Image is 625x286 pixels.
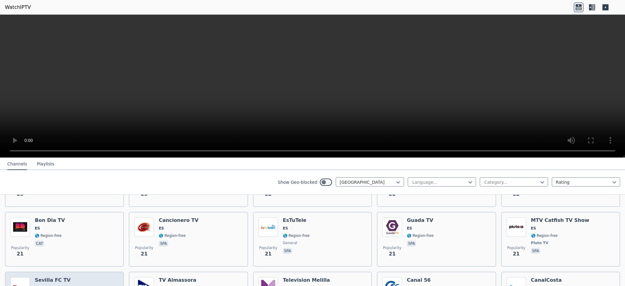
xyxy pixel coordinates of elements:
h6: TV Almassora [159,277,196,283]
span: ES [531,226,536,231]
span: 🌎 Region-free [35,233,62,238]
span: general [283,241,297,245]
h6: CanalCosta [531,277,562,283]
img: Bon Dia TV [10,217,30,237]
img: Guada TV [382,217,402,237]
h6: Cancionero TV [159,217,198,223]
span: ES [35,226,40,231]
button: Playlists [37,158,54,170]
img: MTV Catfish TV Show [507,217,526,237]
span: 🌎 Region-free [407,233,434,238]
span: ES [159,226,164,231]
p: spa [531,248,540,254]
span: ES [407,226,412,231]
span: Popularity [507,245,526,250]
h6: Canal 56 [407,277,434,283]
h6: Sevilla FC TV [35,277,70,283]
img: EsTuTele [258,217,278,237]
span: 🌎 Region-free [531,233,558,238]
span: Popularity [259,245,277,250]
span: ES [283,226,288,231]
button: Channels [7,158,27,170]
h6: Television Melilla [283,277,330,283]
span: 🌎 Region-free [283,233,310,238]
span: Pluto TV [531,241,548,245]
img: Cancionero TV [134,217,154,237]
p: cat [35,241,44,247]
label: Show Geo-blocked [278,179,317,185]
h6: EsTuTele [283,217,310,223]
span: 21 [265,250,272,258]
span: Popularity [135,245,153,250]
h6: MTV Catfish TV Show [531,217,589,223]
h6: Guada TV [407,217,434,223]
span: Popularity [383,245,401,250]
span: 🌎 Region-free [159,233,186,238]
span: 21 [141,250,147,258]
span: 21 [513,250,519,258]
a: WatchIPTV [5,4,31,11]
p: spa [159,241,168,247]
p: spa [407,241,416,247]
p: spa [283,248,292,254]
span: 21 [17,250,23,258]
h6: Bon Dia TV [35,217,65,223]
span: 21 [389,250,396,258]
span: Popularity [11,245,29,250]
